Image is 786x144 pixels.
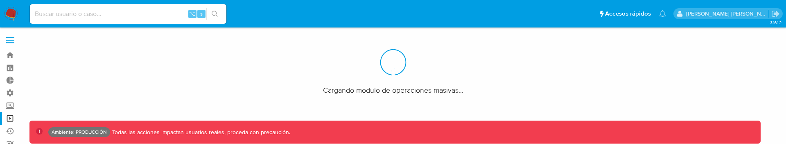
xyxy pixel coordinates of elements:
[686,10,769,18] p: omar.guzman@mercadolibre.com.co
[323,85,463,95] span: Cargando modulo de operaciones masivas...
[52,130,107,134] p: Ambiente: PRODUCCIÓN
[189,10,195,18] span: ⌥
[659,10,666,17] a: Notificaciones
[206,8,223,20] button: search-icon
[771,9,780,18] a: Salir
[200,10,203,18] span: s
[605,9,651,18] span: Accesos rápidos
[110,128,290,136] p: Todas las acciones impactan usuarios reales, proceda con precaución.
[30,9,226,19] input: Buscar usuario o caso...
